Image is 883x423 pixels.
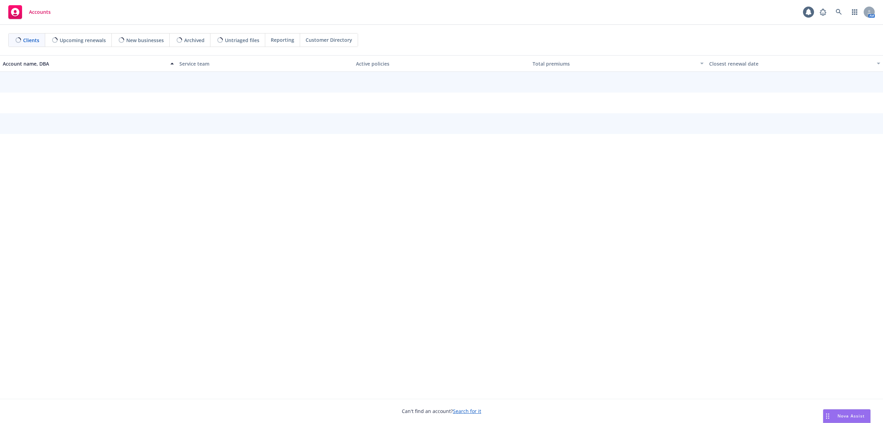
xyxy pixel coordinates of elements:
button: Active policies [353,55,530,72]
a: Switch app [848,5,862,19]
span: Archived [184,37,205,44]
a: Report a Bug [816,5,830,19]
span: Nova Assist [837,413,865,419]
span: Customer Directory [306,36,352,44]
span: New businesses [126,37,164,44]
div: Closest renewal date [709,60,873,67]
a: Search [832,5,846,19]
span: Accounts [29,9,51,15]
div: Active policies [356,60,527,67]
a: Search for it [453,408,481,414]
div: Total premiums [533,60,696,67]
span: Can't find an account? [402,407,481,415]
span: Reporting [271,36,294,44]
button: Nova Assist [823,409,871,423]
span: Untriaged files [225,37,259,44]
div: Service team [179,60,350,67]
button: Closest renewal date [706,55,883,72]
a: Accounts [6,2,53,22]
span: Clients [23,37,39,44]
button: Service team [177,55,353,72]
div: Account name, DBA [3,60,166,67]
span: Upcoming renewals [60,37,106,44]
div: Drag to move [823,410,832,423]
button: Total premiums [530,55,706,72]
